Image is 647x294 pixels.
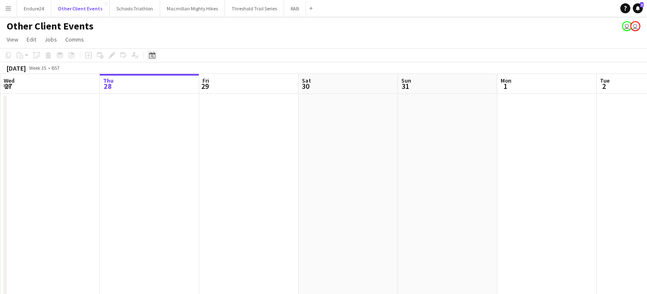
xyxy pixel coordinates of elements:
button: Schools Triathlon [110,0,160,17]
a: Jobs [41,34,60,45]
span: Comms [65,36,84,43]
span: 29 [201,81,209,91]
h1: Other Client Events [7,20,94,32]
span: Mon [501,77,511,84]
span: 31 [400,81,411,91]
button: Other Client Events [51,0,110,17]
a: Edit [23,34,40,45]
span: Thu [103,77,114,84]
div: BST [52,65,60,71]
a: 3 [633,3,643,13]
a: View [3,34,22,45]
span: 3 [640,2,644,7]
a: Comms [62,34,87,45]
span: 30 [301,81,311,91]
span: 1 [499,81,511,91]
button: RAB [284,0,306,17]
span: Jobs [44,36,57,43]
span: Tue [600,77,610,84]
span: Sun [401,77,411,84]
div: [DATE] [7,64,26,72]
button: Macmillan Mighty Hikes [160,0,225,17]
span: Sat [302,77,311,84]
span: 2 [599,81,610,91]
span: Week 35 [27,65,48,71]
span: Edit [27,36,36,43]
button: Threshold Trail Series [225,0,284,17]
span: View [7,36,18,43]
button: Endure24 [17,0,51,17]
span: 28 [102,81,114,91]
app-user-avatar: Liz Sutton [630,21,640,31]
app-user-avatar: Liz Sutton [622,21,632,31]
span: 27 [2,81,15,91]
span: Wed [4,77,15,84]
span: Fri [202,77,209,84]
